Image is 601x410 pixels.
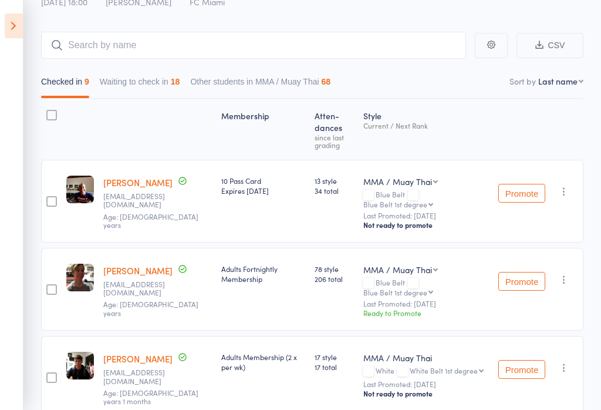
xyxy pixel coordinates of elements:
img: image1688175398.png [66,176,94,203]
div: Blue Belt [363,190,489,208]
div: 10 Pass Card [221,176,306,196]
button: Promote [498,184,545,203]
button: Waiting to check in18 [100,71,180,98]
div: Blue Belt 1st degree [363,288,427,296]
span: 17 total [315,362,354,372]
div: Adults Fortnightly Membership [221,264,306,284]
button: Promote [498,360,545,379]
a: [PERSON_NAME] [103,352,173,365]
div: MMA / Muay Thai [363,176,432,187]
button: Other students in MMA / Muay Thai68 [190,71,330,98]
div: Ready to Promote [363,308,489,318]
div: Last name [538,75,578,87]
button: Promote [498,272,545,291]
span: Age: [DEMOGRAPHIC_DATA] years 1 months [103,388,198,406]
div: White Belt 1st degree [410,367,478,374]
span: Age: [DEMOGRAPHIC_DATA] years [103,211,198,230]
span: 34 total [315,186,354,196]
a: [PERSON_NAME] [103,264,173,277]
div: 18 [171,77,180,86]
input: Search by name [41,32,466,59]
div: Current / Next Rank [363,122,489,129]
div: Not ready to promote [363,389,489,398]
label: Sort by [509,75,536,87]
div: MMA / Muay Thai [363,264,432,275]
small: lisadonlon1980@icloud.com [103,368,180,385]
small: Last Promoted: [DATE] [363,300,489,308]
small: ewancook92@gmail.com [103,280,180,297]
div: Not ready to promote [363,220,489,230]
img: image1748937728.png [66,352,94,379]
div: White [363,367,489,377]
small: Last Promoted: [DATE] [363,211,489,220]
button: Checked in9 [41,71,89,98]
small: Last Promoted: [DATE] [363,380,489,388]
div: 9 [85,77,89,86]
div: Blue Belt 1st degree [363,200,427,208]
small: richardballie@hotmail.com [103,192,180,209]
div: Membership [217,104,310,154]
div: Expires [DATE] [221,186,306,196]
div: Adults Membership (2 x per wk) [221,352,306,372]
div: Blue Belt [363,278,489,296]
div: since last grading [315,133,354,149]
span: 17 style [315,352,354,362]
div: Style [359,104,494,154]
div: Atten­dances [310,104,359,154]
div: MMA / Muay Thai [363,352,489,364]
img: image1568195252.png [66,264,94,291]
div: 68 [322,77,331,86]
span: 78 style [315,264,354,274]
span: 206 total [315,274,354,284]
span: Age: [DEMOGRAPHIC_DATA] years [103,299,198,317]
span: 13 style [315,176,354,186]
a: [PERSON_NAME] [103,176,173,189]
button: CSV [516,33,583,58]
